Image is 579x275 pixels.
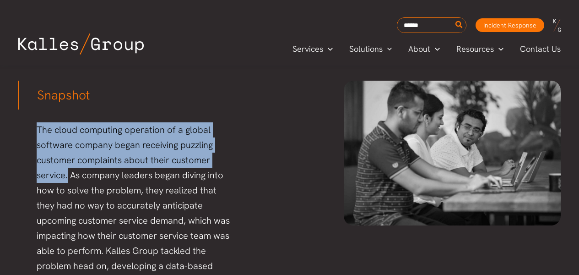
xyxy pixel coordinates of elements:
[520,42,561,56] span: Contact Us
[292,42,323,56] span: Services
[323,42,333,56] span: Menu Toggle
[494,42,503,56] span: Menu Toggle
[454,18,465,33] button: Search
[448,42,512,56] a: ResourcesMenu Toggle
[456,42,494,56] span: Resources
[383,42,392,56] span: Menu Toggle
[349,42,383,56] span: Solutions
[512,42,570,56] a: Contact Us
[400,42,448,56] a: AboutMenu Toggle
[341,42,400,56] a: SolutionsMenu Toggle
[18,81,236,104] h3: Snapshot
[284,41,570,56] nav: Primary Site Navigation
[284,42,341,56] a: ServicesMenu Toggle
[476,18,544,32] a: Incident Response
[430,42,440,56] span: Menu Toggle
[344,81,561,225] img: 94% of firms hit by phishing attacks in 2023 as AI sharpens scam tactics
[408,42,430,56] span: About
[18,33,144,55] img: Kalles Group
